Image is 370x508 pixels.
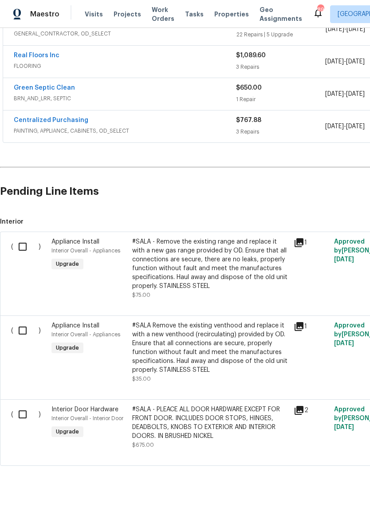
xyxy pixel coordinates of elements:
span: Upgrade [52,343,83,352]
span: $1,089.60 [236,52,266,59]
span: - [325,57,365,66]
div: ( ) [8,235,49,302]
span: Geo Assignments [260,5,302,23]
div: #SALA - PLEACE ALL DOOR HARDWARE EXCEPT FOR FRONT DOOR. INCLUDES DOOR STOPS, HINGES, DEADBOLTS, K... [132,405,288,441]
span: $35.00 [132,376,151,382]
a: Green Septic Clean [14,85,75,91]
span: Interior Overall - Appliances [51,332,120,337]
span: Appliance Install [51,239,99,245]
span: FLOORING [14,62,236,71]
span: Visits [85,10,103,19]
span: [DATE] [325,123,344,130]
div: 1 [294,237,329,248]
span: BRN_AND_LRR, SEPTIC [14,94,236,103]
span: PAINTING, APPLIANCE, CABINETS, OD_SELECT [14,126,236,135]
a: Centralized Purchasing [14,117,88,123]
a: Real Floors Inc [14,52,59,59]
span: Interior Overall - Interior Door [51,416,123,421]
div: 89 [317,5,323,14]
span: [DATE] [334,256,354,263]
div: #SALA - Remove the existing range and replace it with a new gas range provided by OD. Ensure that... [132,237,288,291]
span: [DATE] [346,91,365,97]
span: $75.00 [132,292,150,298]
span: Properties [214,10,249,19]
span: Maestro [30,10,59,19]
span: $650.00 [236,85,262,91]
span: [DATE] [326,26,344,32]
span: $675.00 [132,442,154,448]
span: Appliance Install [51,323,99,329]
span: GENERAL_CONTRACTOR, OD_SELECT [14,29,236,38]
div: 3 Repairs [236,127,325,136]
span: [DATE] [346,26,365,32]
span: - [325,90,365,98]
span: [DATE] [334,340,354,347]
div: #SALA Remove the existing venthood and replace it with a new venthood (recirculating) provided by... [132,321,288,374]
div: ( ) [8,402,49,452]
span: Interior Overall - Appliances [51,248,120,253]
div: 1 Repair [236,95,325,104]
div: 22 Repairs | 5 Upgrade [236,30,326,39]
span: Tasks [185,11,204,17]
div: ( ) [8,319,49,386]
div: 1 [294,321,329,332]
span: - [326,25,365,34]
span: [DATE] [325,59,344,65]
span: Interior Door Hardware [51,406,118,413]
div: 2 [294,405,329,416]
span: Projects [114,10,141,19]
span: [DATE] [346,123,365,130]
span: Work Orders [152,5,174,23]
span: - [325,122,365,131]
span: $767.88 [236,117,261,123]
span: [DATE] [325,91,344,97]
div: 3 Repairs [236,63,325,71]
span: Upgrade [52,260,83,268]
span: [DATE] [334,424,354,430]
span: [DATE] [346,59,365,65]
span: Upgrade [52,427,83,436]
